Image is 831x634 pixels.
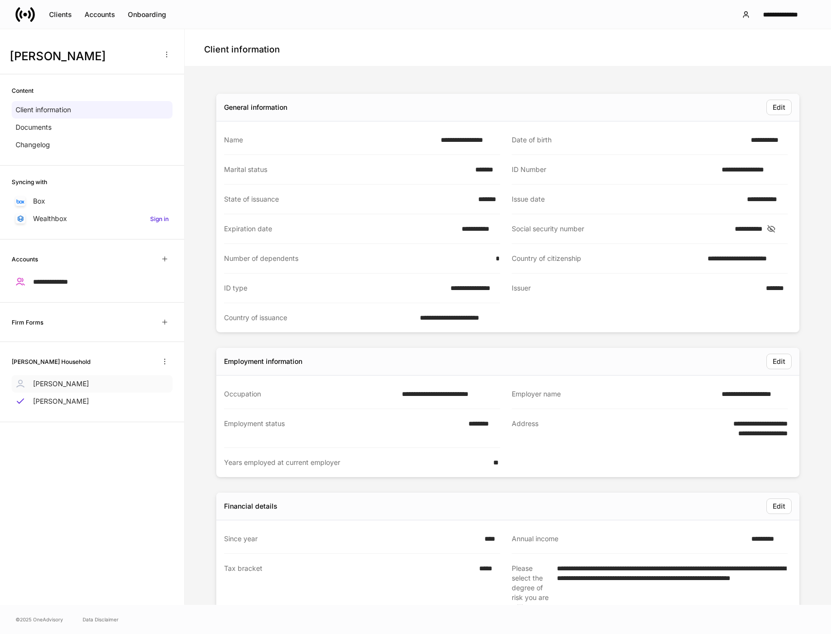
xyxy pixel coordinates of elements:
[512,389,716,399] div: Employer name
[512,194,741,204] div: Issue date
[224,458,487,467] div: Years employed at current employer
[12,177,47,187] h6: Syncing with
[12,192,173,210] a: Box
[224,194,472,204] div: State of issuance
[773,357,785,366] div: Edit
[12,357,90,366] h6: [PERSON_NAME] Household
[12,119,173,136] a: Documents
[33,196,45,206] p: Box
[512,165,716,174] div: ID Number
[150,214,169,223] h6: Sign in
[224,165,469,174] div: Marital status
[12,393,173,410] a: [PERSON_NAME]
[224,103,287,112] div: General information
[33,214,67,223] p: Wealthbox
[512,534,745,544] div: Annual income
[766,498,792,514] button: Edit
[512,224,729,234] div: Social security number
[85,10,115,19] div: Accounts
[33,379,89,389] p: [PERSON_NAME]
[12,210,173,227] a: WealthboxSign in
[224,254,490,263] div: Number of dependents
[121,7,173,22] button: Onboarding
[12,255,38,264] h6: Accounts
[204,44,280,55] h4: Client information
[16,616,63,623] span: © 2025 OneAdvisory
[512,283,760,293] div: Issuer
[224,501,277,511] div: Financial details
[16,140,50,150] p: Changelog
[12,136,173,154] a: Changelog
[224,419,463,438] div: Employment status
[512,135,745,145] div: Date of birth
[10,49,155,64] h3: [PERSON_NAME]
[17,199,24,204] img: oYqM9ojoZLfzCHUefNbBcWHcyDPbQKagtYciMC8pFl3iZXy3dU33Uwy+706y+0q2uJ1ghNQf2OIHrSh50tUd9HaB5oMc62p0G...
[43,7,78,22] button: Clients
[224,224,456,234] div: Expiration date
[12,318,43,327] h6: Firm Forms
[83,616,119,623] a: Data Disclaimer
[773,501,785,511] div: Edit
[766,354,792,369] button: Edit
[224,135,435,145] div: Name
[224,313,414,323] div: Country of issuance
[224,534,479,544] div: Since year
[224,283,445,293] div: ID type
[49,10,72,19] div: Clients
[224,389,396,399] div: Occupation
[12,86,34,95] h6: Content
[78,7,121,22] button: Accounts
[16,122,52,132] p: Documents
[12,375,173,393] a: [PERSON_NAME]
[128,10,166,19] div: Onboarding
[766,100,792,115] button: Edit
[512,254,702,263] div: Country of citizenship
[16,105,71,115] p: Client information
[12,101,173,119] a: Client information
[512,419,708,438] div: Address
[773,103,785,112] div: Edit
[33,396,89,406] p: [PERSON_NAME]
[224,357,302,366] div: Employment information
